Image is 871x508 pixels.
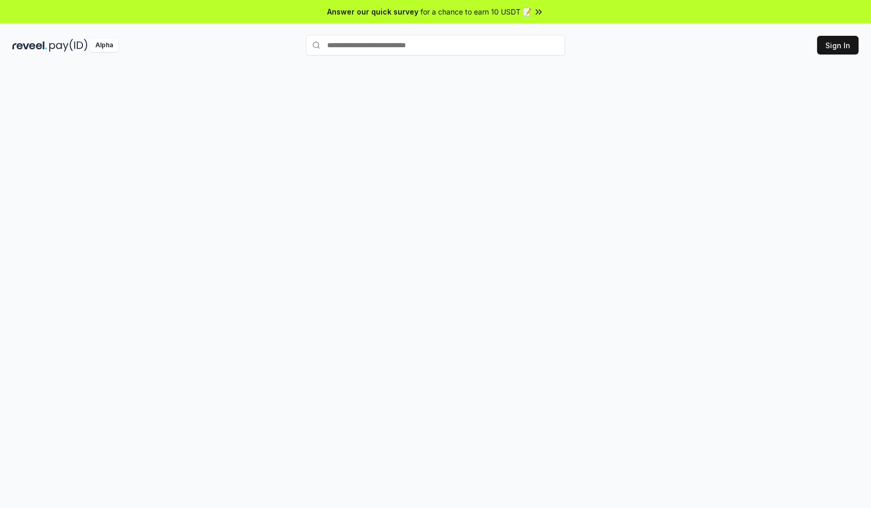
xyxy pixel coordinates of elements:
[90,39,119,52] div: Alpha
[420,6,531,17] span: for a chance to earn 10 USDT 📝
[327,6,418,17] span: Answer our quick survey
[817,36,859,54] button: Sign In
[49,39,88,52] img: pay_id
[12,39,47,52] img: reveel_dark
